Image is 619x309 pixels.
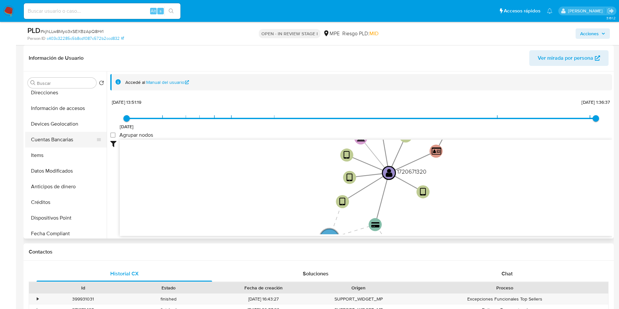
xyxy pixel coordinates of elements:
div: MPE [323,30,340,37]
button: Ver mirada por persona [529,50,609,66]
span: s [160,8,162,14]
text:  [432,147,441,155]
text:  [347,173,353,182]
button: Items [25,147,107,163]
button: Volver al orden por defecto [99,80,104,87]
div: 399931031 [40,294,126,304]
text:  [420,187,426,197]
div: Fecha de creación [216,285,311,291]
div: Excepciones Funcionales Top Sellers [401,294,608,304]
div: Proceso [406,285,604,291]
button: Acciones [576,28,610,39]
p: antonio.rossel@mercadolibre.com [568,8,605,14]
button: Buscar [30,80,36,85]
button: Cuentas Bancarias [25,132,101,147]
input: Buscar usuario o caso... [24,7,180,15]
a: Manual del usuario [146,79,189,85]
input: Agrupar nodos [110,132,116,138]
button: search-icon [164,7,178,16]
text: 238763440 [337,233,367,241]
a: Salir [607,8,614,14]
span: # kjhLLw8Myo3xSEXBzApQ8Hr1 [40,28,103,35]
a: Notificaciones [547,8,552,14]
span: Alt [151,8,156,14]
button: Anticipos de dinero [25,179,107,194]
a: c403c32285c5b8cd1087c572b2ccd832 [47,36,124,41]
text:  [344,150,350,160]
button: Dispositivos Point [25,210,107,226]
div: Origen [320,285,397,291]
span: [DATE] [120,123,134,130]
text:  [339,197,346,207]
button: Devices Geolocation [25,116,107,132]
div: Id [45,285,121,291]
span: Agrupar nodos [119,132,153,138]
h1: Información de Usuario [29,55,84,61]
b: PLD [27,25,40,36]
p: OPEN - IN REVIEW STAGE I [259,29,320,38]
div: [DATE] 16:43:27 [211,294,316,304]
span: Soluciones [303,270,329,277]
span: Acciones [580,28,599,39]
button: Fecha Compliant [25,226,107,241]
button: Direcciones [25,85,107,100]
div: finished [126,294,211,304]
span: [DATE] 1:36:37 [581,99,610,105]
span: Accedé al [125,79,145,85]
b: Person ID [27,36,45,41]
button: Datos Modificados [25,163,107,179]
button: Créditos [25,194,107,210]
span: Chat [502,270,513,277]
span: [DATE] 13:51:19 [112,99,141,105]
div: Estado [131,285,207,291]
span: Historial CX [110,270,139,277]
button: Información de accesos [25,100,107,116]
span: 3.161.2 [606,15,616,21]
span: Riesgo PLD: [342,30,379,37]
text:  [403,131,409,141]
div: • [37,296,39,302]
text: 1720671320 [397,167,426,176]
div: SUPPORT_WIDGET_MP [316,294,401,304]
text:  [386,168,393,178]
text:  [326,233,333,243]
input: Buscar [37,80,94,86]
text:  [371,222,379,228]
span: Accesos rápidos [504,8,540,14]
span: MID [369,30,379,37]
h1: Contactos [29,249,609,255]
span: Ver mirada por persona [538,50,593,66]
